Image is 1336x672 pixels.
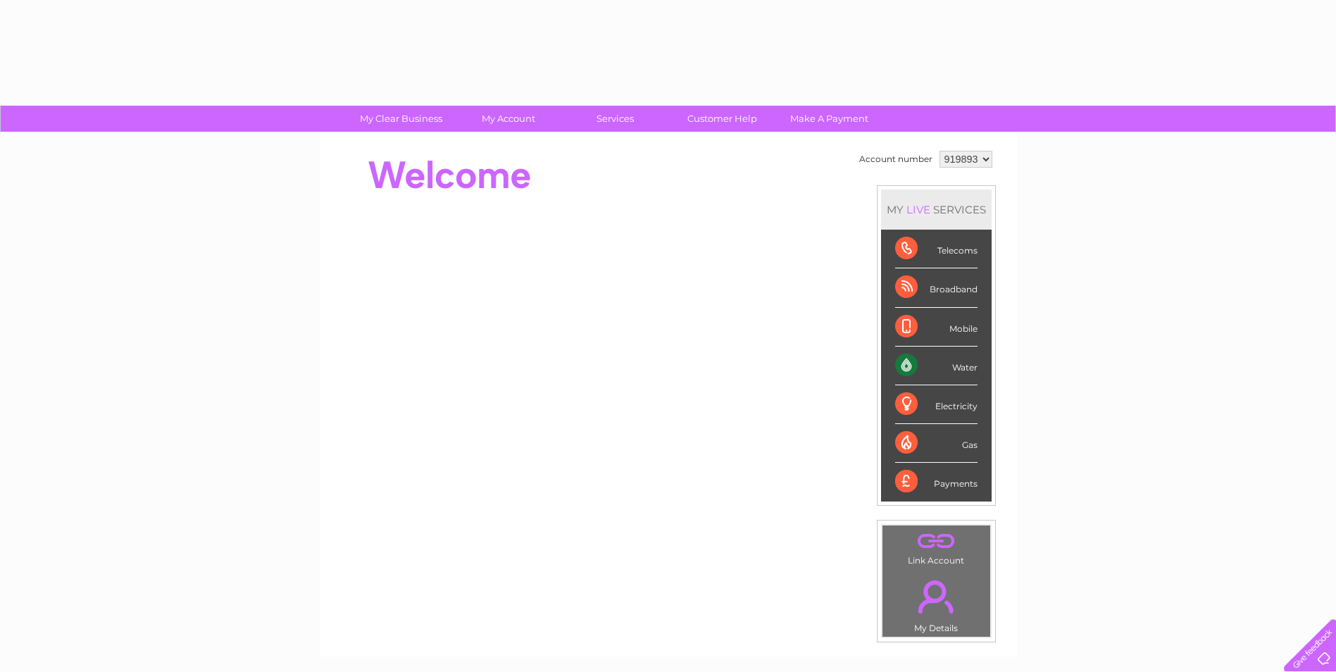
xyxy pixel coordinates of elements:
div: Telecoms [895,230,978,268]
a: Services [557,106,673,132]
a: . [886,572,987,621]
div: Water [895,347,978,385]
a: My Account [450,106,566,132]
div: Payments [895,463,978,501]
div: LIVE [904,203,933,216]
td: My Details [882,568,991,637]
a: Customer Help [664,106,780,132]
div: Mobile [895,308,978,347]
div: MY SERVICES [881,189,992,230]
div: Gas [895,424,978,463]
a: Make A Payment [771,106,887,132]
a: My Clear Business [343,106,459,132]
a: . [886,529,987,554]
div: Broadband [895,268,978,307]
td: Account number [856,147,936,171]
td: Link Account [882,525,991,569]
div: Electricity [895,385,978,424]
